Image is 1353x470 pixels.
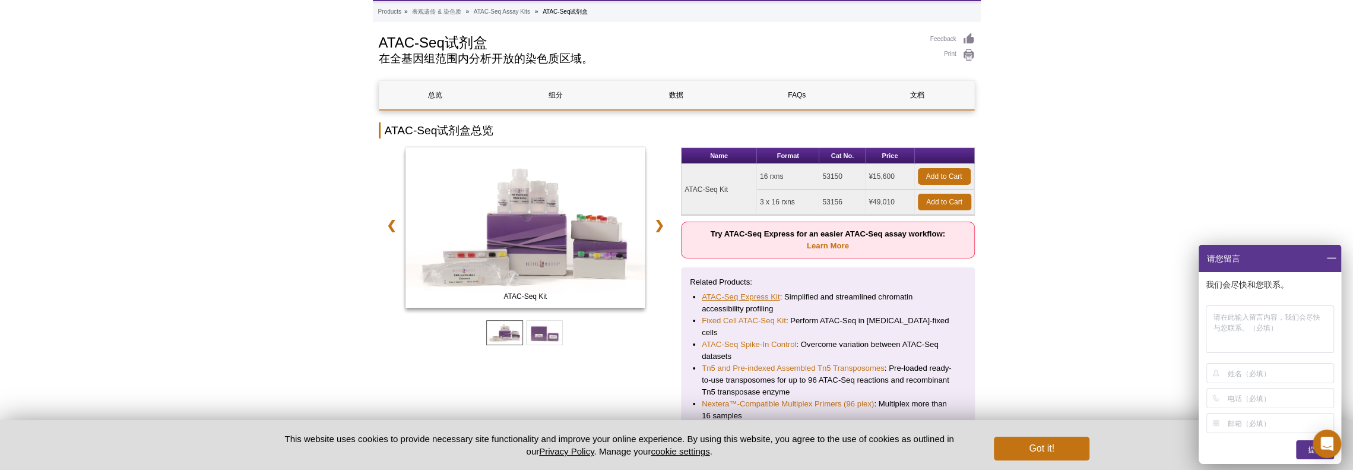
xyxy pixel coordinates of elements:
a: 文档 [861,81,973,109]
td: 3 x 16 rxns [757,190,819,215]
a: 表观遗传 & 染色质 [412,7,461,17]
a: 组分 [500,81,611,109]
li: » [465,8,469,15]
a: Privacy Policy [539,446,594,456]
li: » [404,8,408,15]
a: Add to Cart [918,194,971,210]
td: ¥15,600 [866,164,914,190]
li: : Perform ATAC-Seq in [MEDICAL_DATA]-fixed cells [702,315,954,339]
a: ATAC-Seq Kit [405,147,646,311]
a: ATAC-Seq Express Kit [702,291,780,303]
a: Learn More [807,241,849,250]
li: : Pre-loaded ready-to-use transposomes for up to 96 ATAC-Seq reactions and recombinant Tn5 transp... [702,362,954,398]
a: ❮ [379,212,404,239]
a: Print [930,49,975,62]
a: Fixed Cell ATAC-Seq Kit [702,315,786,327]
a: ❯ [647,212,672,239]
a: FAQs [741,81,853,109]
span: 请您留言 [1206,245,1240,272]
a: 数据 [620,81,732,109]
p: This website uses cookies to provide necessary site functionality and improve your online experie... [264,433,975,458]
td: 16 rxns [757,164,819,190]
h1: ATAC-Seq试剂盒 [379,33,918,51]
a: Nextera™-Compatible Multiplex Primers (96 plex) [702,398,874,410]
td: 53150 [819,164,866,190]
p: 我们会尽快和您联系。 [1206,279,1336,290]
td: ATAC-Seq Kit [682,164,757,215]
input: 邮箱（必填） [1228,414,1332,433]
li: : Overcome variation between ATAC-Seq datasets [702,339,954,362]
th: Format [757,148,819,164]
th: Price [866,148,914,164]
img: ATAC-Seq Kit [405,147,646,308]
a: 总览 [379,81,491,109]
a: Feedback [930,33,975,46]
th: Name [682,148,757,164]
input: 姓名（必填） [1228,364,1332,383]
li: » [535,8,538,15]
th: Cat No. [819,148,866,164]
li: : Multiplex more than 16 samples [702,398,954,422]
button: cookie settings [651,446,709,456]
button: Got it! [994,437,1089,460]
input: 电话（必填） [1228,389,1332,408]
li: ATAC-Seq试剂盒 [543,8,588,15]
span: ATAC-Seq Kit [408,291,643,302]
strong: Try ATAC-Seq Express for an easier ATAC-Seq assay workflow: [711,229,945,250]
h2: ATAC-Seq试剂盒总览 [379,122,975,138]
a: ATAC-Seq Spike-In Control [702,339,796,351]
td: ¥49,010 [866,190,914,215]
a: ATAC-Seq Assay Kits [474,7,530,17]
a: Products [378,7,401,17]
div: 提交 [1296,440,1334,459]
li: : Simplified and streamlined chromatin accessibility profiling [702,291,954,315]
td: 53156 [819,190,866,215]
p: Related Products: [690,276,966,288]
h2: 在全基因组范围内分析开放的染色质区域。 [379,53,918,64]
a: Add to Cart [918,168,971,185]
div: Open Intercom Messenger [1313,430,1341,458]
a: Tn5 and Pre-indexed Assembled Tn5 Transposomes [702,362,885,374]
